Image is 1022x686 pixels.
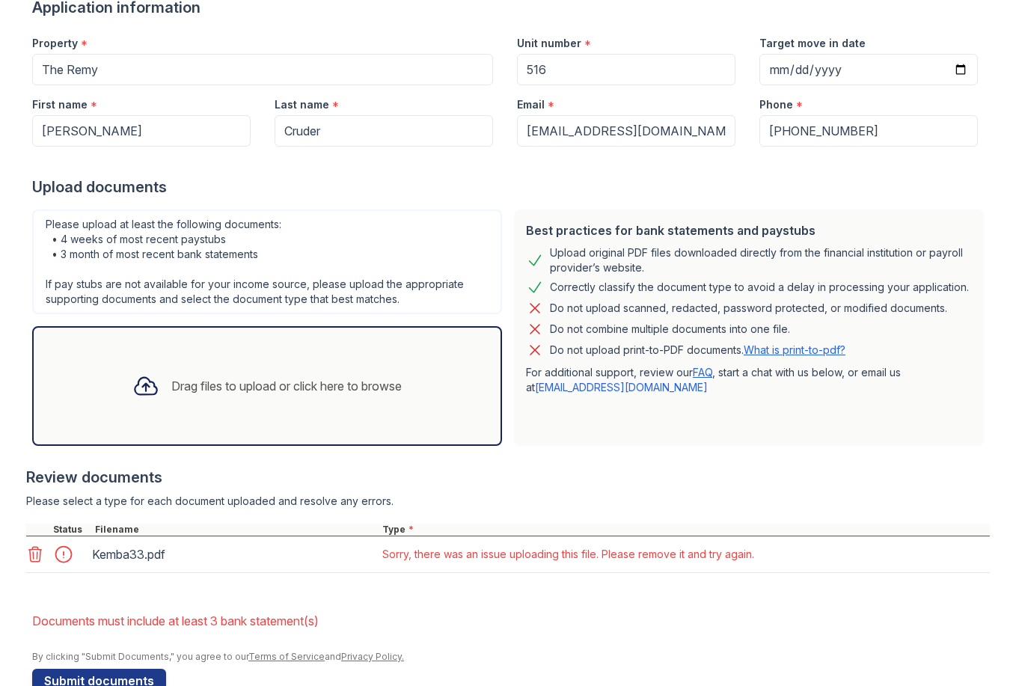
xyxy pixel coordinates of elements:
[171,377,402,395] div: Drag files to upload or click here to browse
[32,606,990,636] li: Documents must include at least 3 bank statement(s)
[550,320,790,338] div: Do not combine multiple documents into one file.
[526,221,972,239] div: Best practices for bank statements and paystubs
[32,97,88,112] label: First name
[550,245,972,275] div: Upload original PDF files downloaded directly from the financial institution or payroll provider’...
[550,343,845,358] p: Do not upload print-to-PDF documents.
[379,524,990,536] div: Type
[248,651,325,662] a: Terms of Service
[382,547,754,562] div: Sorry, there was an issue uploading this file. Please remove it and try again.
[92,542,373,566] div: Kemba33.pdf
[550,278,969,296] div: Correctly classify the document type to avoid a delay in processing your application.
[26,467,990,488] div: Review documents
[26,494,990,509] div: Please select a type for each document uploaded and resolve any errors.
[693,366,712,379] a: FAQ
[50,524,92,536] div: Status
[517,97,545,112] label: Email
[550,299,947,317] div: Do not upload scanned, redacted, password protected, or modified documents.
[341,651,404,662] a: Privacy Policy.
[759,97,793,112] label: Phone
[275,97,329,112] label: Last name
[535,381,708,393] a: [EMAIL_ADDRESS][DOMAIN_NAME]
[32,36,78,51] label: Property
[759,36,866,51] label: Target move in date
[744,343,845,356] a: What is print-to-pdf?
[32,651,990,663] div: By clicking "Submit Documents," you agree to our and
[32,177,990,197] div: Upload documents
[32,209,502,314] div: Please upload at least the following documents: • 4 weeks of most recent paystubs • 3 month of mo...
[517,36,581,51] label: Unit number
[92,524,379,536] div: Filename
[526,365,972,395] p: For additional support, review our , start a chat with us below, or email us at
